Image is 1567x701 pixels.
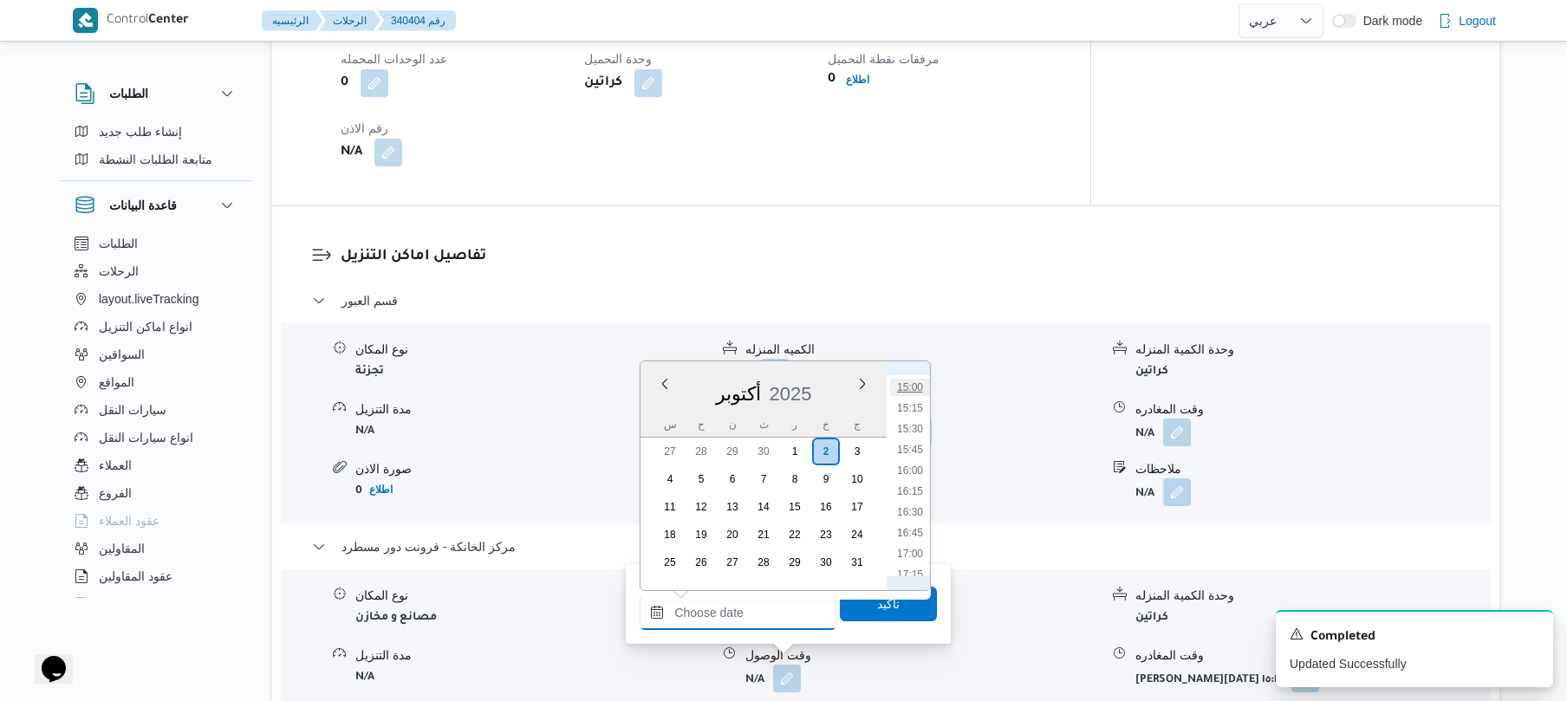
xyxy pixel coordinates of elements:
p: Updated Successfully [1290,655,1539,673]
b: كراتين [584,73,622,94]
div: ج [843,412,871,437]
button: مركز الخانكة - فرونت دور مسطرد [312,536,1460,557]
button: اطلاع [362,479,400,500]
div: وقت الوصول [745,646,1099,665]
span: السواقين [99,344,145,365]
b: اطلاع [369,484,393,496]
button: الطلبات [75,83,237,104]
button: Logout [1431,3,1503,38]
span: Completed [1310,627,1375,648]
div: day-30 [812,548,840,576]
button: عقود العملاء [68,507,244,535]
div: day-27 [718,548,746,576]
div: day-28 [687,438,715,465]
div: day-21 [750,521,777,548]
div: day-6 [718,465,746,493]
div: day-17 [843,493,871,521]
button: سيارات النقل [68,396,244,424]
button: المقاولين [68,535,244,562]
button: الفروع [68,479,244,507]
div: مدة التنزيل [355,646,709,665]
b: [PERSON_NAME][DATE] ١٥:١٥ [1135,674,1283,686]
b: N/A [355,672,374,684]
button: تاكيد [840,587,937,621]
b: N/A [355,425,374,438]
div: الكميه المنزله [745,341,1099,359]
span: عدد الوحدات المحمله [341,52,447,66]
div: day-19 [687,521,715,548]
b: Center [148,14,189,28]
span: 2025 [770,383,812,405]
span: مركز الخانكة - فرونت دور مسطرد [341,536,516,557]
div: وحدة الكمية المنزله [1135,341,1489,359]
span: انواع اماكن التنزيل [99,316,192,337]
div: day-24 [843,521,871,548]
li: 17:15 [890,566,930,583]
div: ح [687,412,715,437]
div: day-28 [750,548,777,576]
div: خ [812,412,840,437]
div: day-25 [656,548,684,576]
h3: تفاصيل اماكن التنزيل [341,245,1460,269]
div: مدة التنزيل [355,400,709,419]
div: day-30 [750,438,777,465]
span: المقاولين [99,538,145,559]
div: day-18 [656,521,684,548]
button: الطلبات [68,230,244,257]
img: X8yXhbKr1z7QwAAAABJRU5ErkJggg== [73,8,98,33]
button: الرئيسيه [262,10,322,31]
li: 16:30 [890,503,930,521]
span: مرفقات نقطة التحميل [828,52,940,66]
button: السواقين [68,341,244,368]
h3: قاعدة البيانات [109,195,177,216]
div: س [656,412,684,437]
li: 15:15 [890,399,930,417]
iframe: chat widget [17,632,73,684]
li: 16:00 [890,462,930,479]
div: ملاحظات [1135,460,1489,478]
b: تجزئة [355,366,384,378]
span: المواقع [99,372,134,393]
div: صورة الاذن [355,460,709,478]
div: day-20 [718,521,746,548]
div: وقت المغادره [1135,400,1489,419]
div: month-٢٠٢٥-١٠ [654,438,873,576]
div: day-26 [687,548,715,576]
div: day-12 [687,493,715,521]
div: الطلبات [61,118,251,180]
div: day-7 [750,465,777,493]
div: day-23 [812,521,840,548]
div: Button. Open the month selector. أكتوبر is currently selected. [715,382,762,406]
b: N/A [745,674,764,686]
b: 0 [355,485,362,497]
b: N/A [1135,488,1154,500]
h3: الطلبات [109,83,148,104]
div: ر [781,412,809,437]
div: Notification [1290,626,1539,648]
span: layout.liveTracking [99,289,198,309]
b: N/A [341,142,362,163]
button: المواقع [68,368,244,396]
div: day-4 [656,465,684,493]
li: 15:45 [890,441,930,458]
button: اطلاع [839,69,876,90]
div: day-14 [750,493,777,521]
button: قسم العبور [312,290,1460,311]
div: day-1 [781,438,809,465]
span: متابعة الطلبات النشطة [99,149,212,170]
span: الرحلات [99,261,139,282]
span: عقود المقاولين [99,566,172,587]
span: الطلبات [99,233,138,254]
span: العملاء [99,455,132,476]
div: نوع المكان [355,341,709,359]
span: Logout [1459,10,1496,31]
div: day-9 [812,465,840,493]
div: day-16 [812,493,840,521]
button: العملاء [68,451,244,479]
button: layout.liveTracking [68,285,244,313]
li: 16:45 [890,524,930,542]
b: N/A [1135,428,1154,440]
span: أكتوبر [716,383,761,405]
button: اجهزة التليفون [68,590,244,618]
li: 17:00 [890,545,930,562]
